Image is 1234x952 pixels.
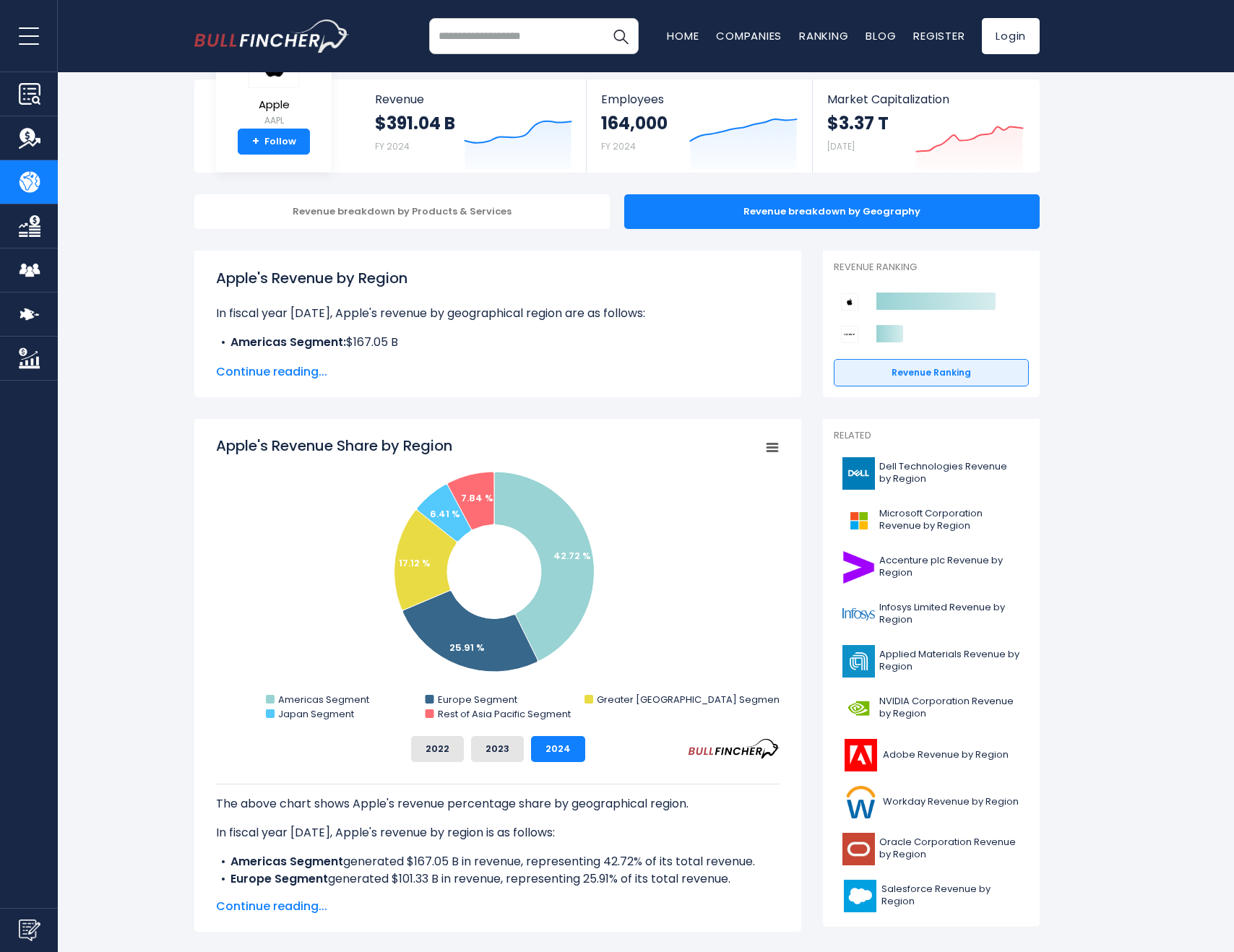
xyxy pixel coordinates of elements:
[216,363,780,381] span: Continue reading...
[842,692,875,724] img: NVDA logo
[883,796,1019,808] span: Workday Revenue by Region
[230,351,331,368] b: Europe Segment:
[587,79,811,173] a: Employees 164,000 FY 2024
[834,594,1029,634] a: Infosys Limited Revenue by Region
[430,507,460,521] text: 6.41 %
[827,92,1024,106] span: Market Capitalization
[216,436,452,456] tspan: Apple's Revenue Share by Region
[278,707,354,721] text: Japan Segment
[883,749,1009,761] span: Adobe Revenue by Region
[601,92,797,106] span: Employees
[597,693,782,706] text: Greater [GEOGRAPHIC_DATA] Segment
[553,549,591,563] text: 42.72 %
[461,491,493,505] text: 7.84 %
[842,833,875,865] img: ORCL logo
[375,92,572,106] span: Revenue
[194,20,350,53] a: Go to homepage
[471,736,524,762] button: 2023
[913,28,965,43] a: Register
[194,20,350,53] img: bullfincher logo
[842,645,875,678] img: AMAT logo
[361,79,587,173] a: Revenue $391.04 B FY 2024
[834,829,1029,869] a: Oracle Corporation Revenue by Region
[216,898,780,915] span: Continue reading...
[399,556,431,570] text: 17.12 %
[230,870,328,887] b: Europe Segment
[252,135,259,148] strong: +
[879,461,1020,485] span: Dell Technologies Revenue by Region
[842,739,879,771] img: ADBE logo
[982,18,1040,54] a: Login
[603,18,639,54] button: Search
[716,28,782,43] a: Companies
[249,99,299,111] span: Apple
[375,112,455,134] strong: $391.04 B
[216,888,780,922] li: generated $66.95 B in revenue, representing 17.12% of its total revenue.
[834,782,1029,822] a: Workday Revenue by Region
[834,454,1029,493] a: Dell Technologies Revenue by Region
[866,28,896,43] a: Blog
[194,194,610,229] div: Revenue breakdown by Products & Services
[249,114,299,127] small: AAPL
[879,555,1020,579] span: Accenture plc Revenue by Region
[230,334,346,350] b: Americas Segment:
[834,641,1029,681] a: Applied Materials Revenue by Region
[799,28,848,43] a: Ranking
[834,876,1029,916] a: Salesforce Revenue by Region
[834,261,1029,274] p: Revenue Ranking
[216,824,780,841] p: In fiscal year [DATE], Apple's revenue by region is as follows:
[230,853,343,870] b: Americas Segment
[601,140,636,152] small: FY 2024
[438,707,571,721] text: Rest of Asia Pacific Segment
[216,334,780,351] li: $167.05 B
[879,836,1020,861] span: Oracle Corporation Revenue by Region
[813,79,1038,173] a: Market Capitalization $3.37 T [DATE]
[879,602,1020,626] span: Infosys Limited Revenue by Region
[841,326,858,343] img: Sony Group Corporation competitors logo
[438,693,517,706] text: Europe Segment
[834,430,1029,442] p: Related
[827,140,855,152] small: [DATE]
[667,28,699,43] a: Home
[375,140,410,152] small: FY 2024
[238,129,310,155] a: +Follow
[842,598,875,631] img: INFY logo
[531,736,585,762] button: 2024
[881,883,1020,908] span: Salesforce Revenue by Region
[842,504,875,537] img: MSFT logo
[841,293,858,311] img: Apple competitors logo
[230,888,466,904] b: Greater [GEOGRAPHIC_DATA] Segment
[216,436,780,724] svg: Apple's Revenue Share by Region
[834,735,1029,775] a: Adobe Revenue by Region
[842,457,875,490] img: DELL logo
[834,688,1029,728] a: NVIDIA Corporation Revenue by Region
[216,795,780,813] p: The above chart shows Apple's revenue percentage share by geographical region.
[216,870,780,888] li: generated $101.33 B in revenue, representing 25.91% of its total revenue.
[248,39,300,129] a: Apple AAPL
[216,853,780,870] li: generated $167.05 B in revenue, representing 42.72% of its total revenue.
[834,501,1029,540] a: Microsoft Corporation Revenue by Region
[601,112,668,134] strong: 164,000
[879,508,1020,532] span: Microsoft Corporation Revenue by Region
[879,696,1020,720] span: NVIDIA Corporation Revenue by Region
[449,641,485,654] text: 25.91 %
[216,267,780,289] h1: Apple's Revenue by Region
[216,305,780,322] p: In fiscal year [DATE], Apple's revenue by geographical region are as follows:
[827,112,889,134] strong: $3.37 T
[834,548,1029,587] a: Accenture plc Revenue by Region
[411,736,464,762] button: 2022
[278,693,369,706] text: Americas Segment
[216,351,780,368] li: $101.33 B
[842,880,877,912] img: CRM logo
[879,649,1020,673] span: Applied Materials Revenue by Region
[624,194,1040,229] div: Revenue breakdown by Geography
[842,786,879,818] img: WDAY logo
[842,551,875,584] img: ACN logo
[834,359,1029,386] a: Revenue Ranking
